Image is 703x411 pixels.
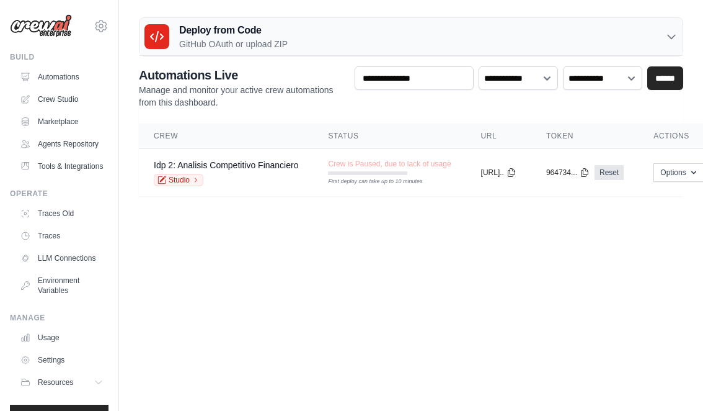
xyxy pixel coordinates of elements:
div: Operate [10,189,108,199]
img: Logo [10,14,72,38]
div: Manage [10,313,108,323]
a: LLM Connections [15,248,108,268]
h3: Deploy from Code [179,23,288,38]
button: Resources [15,373,108,392]
th: Token [531,124,639,149]
a: Usage [15,328,108,348]
th: URL [466,124,531,149]
iframe: Chat Widget [641,351,703,411]
a: Settings [15,350,108,370]
a: Tools & Integrations [15,156,108,176]
div: First deploy can take up to 10 minutes [328,178,407,186]
span: Resources [38,377,73,387]
a: Agents Repository [15,134,108,154]
a: Traces [15,226,108,246]
span: Crew is Paused, due to lack of usage [328,159,451,169]
a: Traces Old [15,204,108,224]
a: Automations [15,67,108,87]
a: Marketplace [15,112,108,132]
th: Crew [139,124,313,149]
div: Build [10,52,108,62]
th: Status [313,124,466,149]
a: Environment Variables [15,271,108,300]
a: Reset [595,165,624,180]
a: Idp 2: Analisis Competitivo Financiero [154,160,298,170]
p: GitHub OAuth or upload ZIP [179,38,288,50]
a: Studio [154,174,203,186]
h2: Automations Live [139,66,345,84]
p: Manage and monitor your active crew automations from this dashboard. [139,84,345,109]
a: Crew Studio [15,89,108,109]
button: 964734... [546,168,590,178]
